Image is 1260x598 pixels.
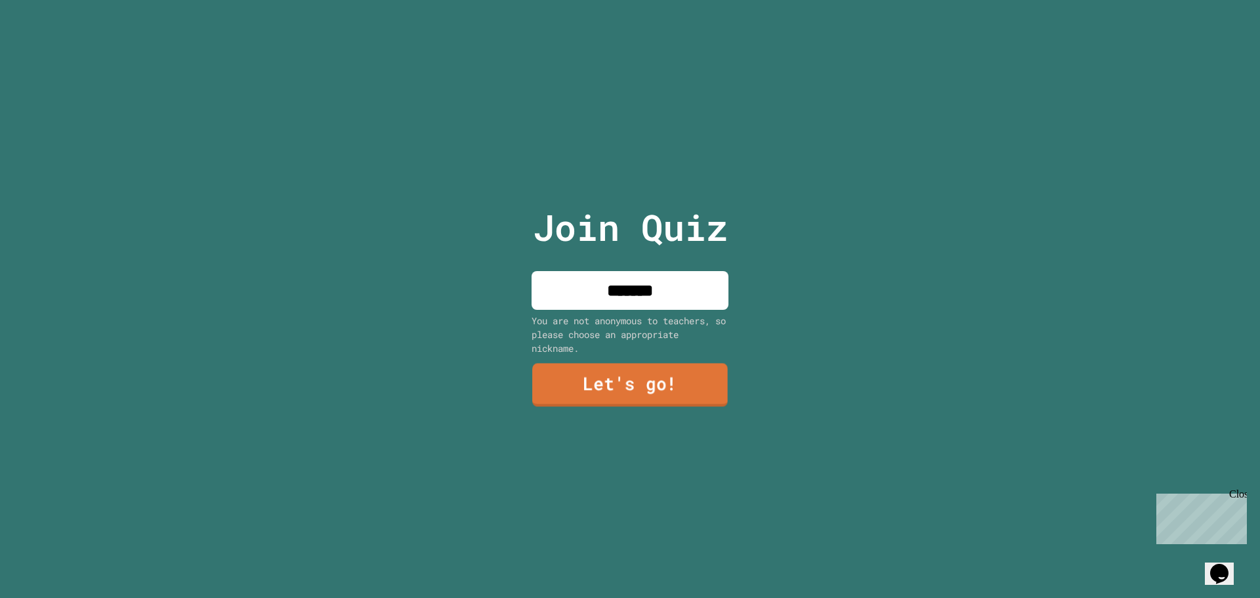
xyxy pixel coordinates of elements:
div: Chat with us now!Close [5,5,91,83]
div: You are not anonymous to teachers, so please choose an appropriate nickname. [532,314,728,355]
p: Join Quiz [533,200,728,255]
a: Let's go! [532,364,728,407]
iframe: chat widget [1151,488,1247,544]
iframe: chat widget [1205,545,1247,585]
